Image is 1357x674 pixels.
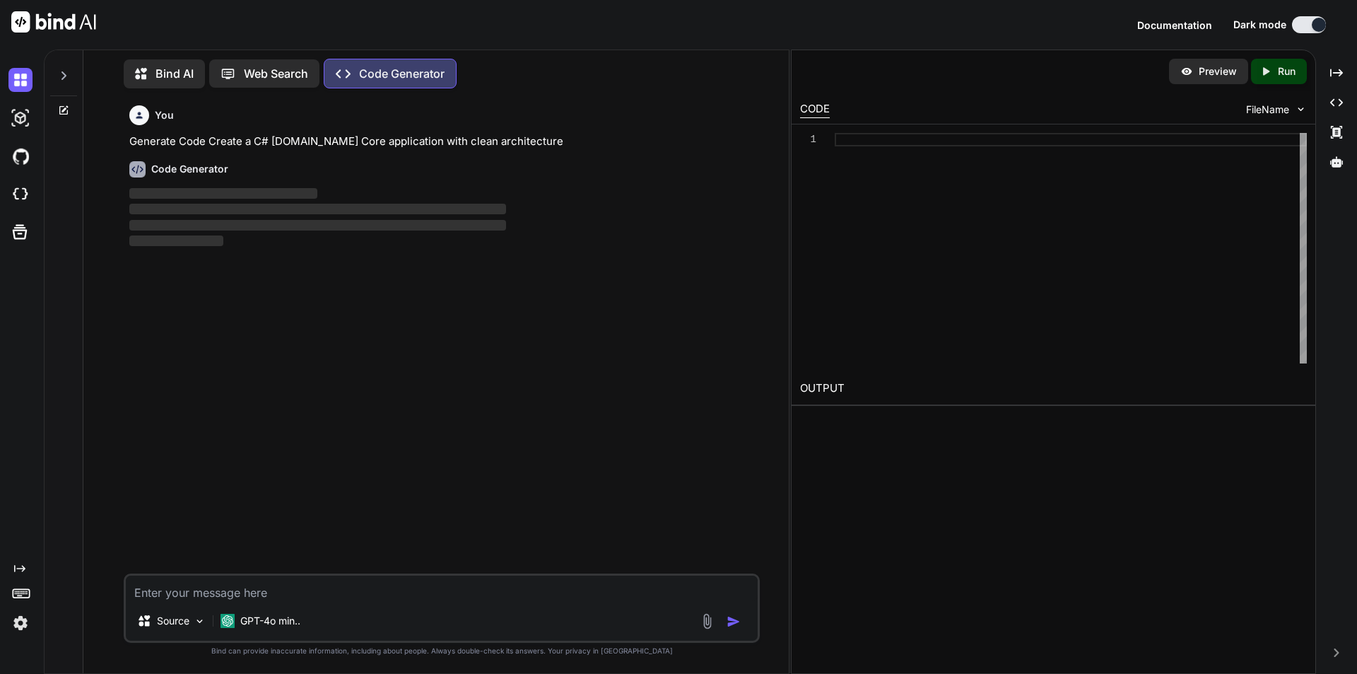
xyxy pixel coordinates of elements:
[8,68,33,92] img: darkChat
[1295,103,1307,115] img: chevron down
[157,614,189,628] p: Source
[699,613,715,629] img: attachment
[155,108,174,122] h6: You
[8,611,33,635] img: settings
[1278,64,1296,79] p: Run
[359,65,445,82] p: Code Generator
[1137,19,1212,31] span: Documentation
[800,101,830,118] div: CODE
[727,615,741,629] img: icon
[8,182,33,207] img: cloudideIcon
[1233,18,1286,32] span: Dark mode
[8,144,33,168] img: githubDark
[151,162,228,176] h6: Code Generator
[792,372,1315,405] h2: OUTPUT
[1199,64,1237,79] p: Preview
[1246,103,1289,117] span: FileName
[1180,65,1193,78] img: preview
[129,204,506,214] span: ‌
[244,65,308,82] p: Web Search
[194,615,206,627] img: Pick Models
[240,614,300,628] p: GPT-4o min..
[221,614,235,628] img: GPT-4o mini
[129,188,317,199] span: ‌
[1137,18,1212,33] button: Documentation
[129,236,223,246] span: ‌
[800,133,816,146] div: 1
[124,646,760,656] p: Bind can provide inaccurate information, including about people. Always double-check its answers....
[155,65,194,82] p: Bind AI
[129,134,757,150] p: Generate Code Create a C# [DOMAIN_NAME] Core application with clean architecture
[8,106,33,130] img: darkAi-studio
[11,11,96,33] img: Bind AI
[129,220,506,231] span: ‌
